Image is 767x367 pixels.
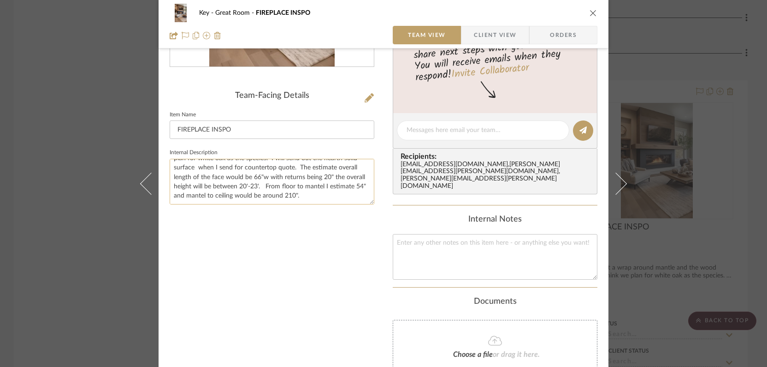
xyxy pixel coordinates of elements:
[392,24,599,85] div: Leave yourself a note here or share next steps with your team. You will receive emails when they ...
[214,32,221,39] img: Remove from project
[401,161,593,191] div: [EMAIL_ADDRESS][DOMAIN_NAME] , [PERSON_NAME][EMAIL_ADDRESS][PERSON_NAME][DOMAIN_NAME] , [PERSON_N...
[199,10,215,16] span: Key
[170,91,374,101] div: Team-Facing Details
[170,113,196,117] label: Item Name
[408,26,446,44] span: Team View
[540,26,587,44] span: Orders
[474,26,516,44] span: Client View
[393,215,597,225] div: Internal Notes
[451,60,530,83] a: Invite Collaborator
[215,10,256,16] span: Great Room
[453,351,493,358] span: Choose a file
[170,120,374,139] input: Enter Item Name
[493,351,540,358] span: or drag it here.
[170,150,218,155] label: Internal Description
[401,152,593,161] span: Recipients:
[589,9,597,17] button: close
[393,297,597,307] div: Documents
[256,10,310,16] span: FIREPLACE INSPO
[170,4,192,22] img: 96ac511d-194e-4817-b48a-06d9eaab342e_48x40.jpg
